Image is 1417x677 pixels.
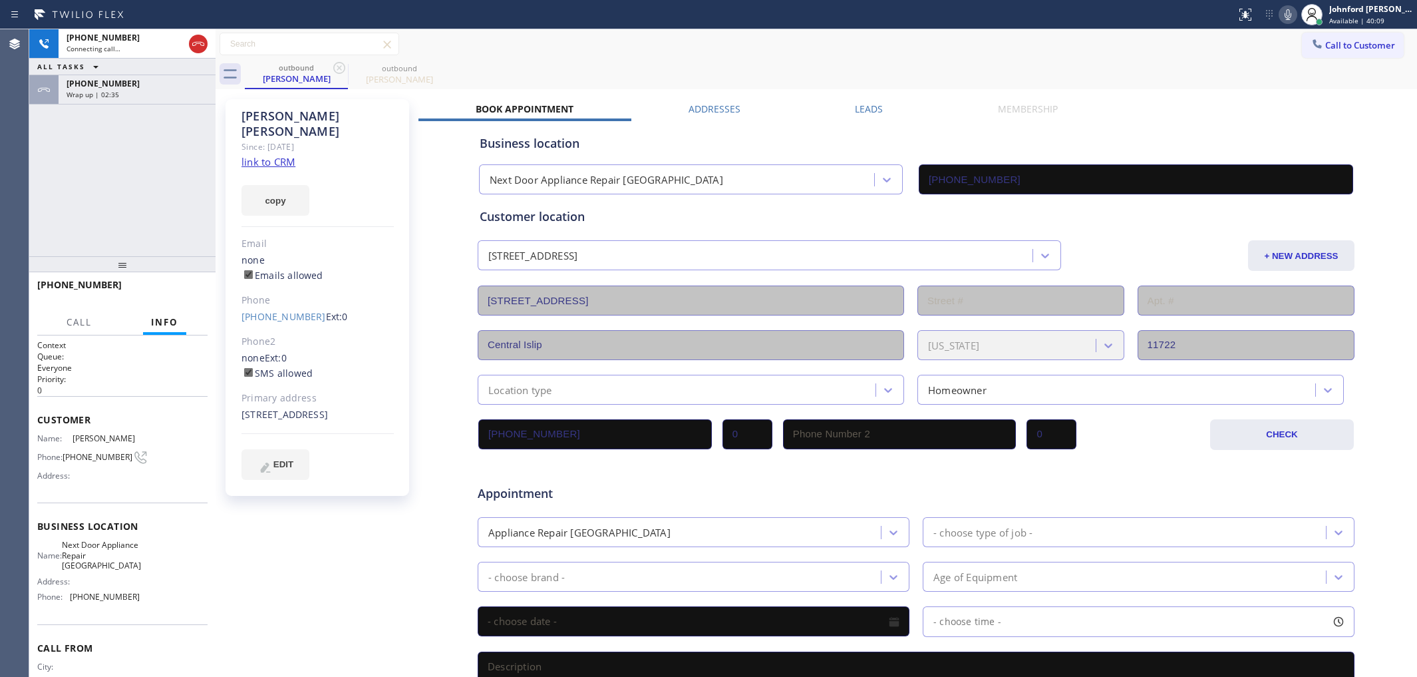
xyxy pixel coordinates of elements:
span: - choose time - [933,615,1001,628]
div: - choose type of job - [933,525,1032,540]
span: Ext: 0 [326,310,348,323]
div: Appliance Repair [GEOGRAPHIC_DATA] [488,525,671,540]
span: [PERSON_NAME] [73,433,139,443]
button: ALL TASKS [29,59,112,75]
span: Customer [37,413,208,426]
span: Wrap up | 02:35 [67,90,119,99]
span: Name: [37,433,73,443]
label: Leads [855,103,883,115]
div: Customer location [480,208,1352,226]
div: none [241,351,394,381]
input: Phone Number [919,164,1353,194]
span: [PHONE_NUMBER] [37,278,122,291]
div: Location type [488,382,552,397]
div: Email [241,236,394,252]
span: EDIT [273,459,293,469]
button: Hang up [189,35,208,53]
div: [PERSON_NAME] [246,73,347,85]
span: [PHONE_NUMBER] [70,592,140,602]
div: none [241,253,394,284]
div: [PERSON_NAME] [PERSON_NAME] [241,109,394,139]
span: Appointment [478,485,768,503]
div: - choose brand - [488,569,565,584]
p: Everyone [37,362,208,373]
input: Apt. # [1138,286,1355,316]
span: Address: [37,576,73,586]
div: Johnford [PERSON_NAME] [1329,3,1413,15]
input: Search [220,33,398,55]
a: link to CRM [241,155,295,168]
label: Emails allowed [241,269,323,282]
span: Call to Customer [1325,39,1395,51]
button: copy [241,185,309,216]
span: Ext: 0 [265,351,287,364]
span: Info [151,316,178,328]
h2: Priority: [37,373,208,385]
div: [STREET_ADDRESS] [241,407,394,423]
span: Name: [37,551,62,561]
input: Address [478,286,904,316]
div: Homeowner [928,382,987,397]
a: [PHONE_NUMBER] [241,310,326,323]
span: [PHONE_NUMBER] [63,452,132,462]
span: [PHONE_NUMBER] [67,32,140,43]
h2: Queue: [37,351,208,362]
span: Phone: [37,592,70,602]
h1: Context [37,339,208,351]
span: Call [67,316,92,328]
button: Call to Customer [1302,33,1404,58]
p: 0 [37,385,208,396]
span: Call From [37,642,208,654]
label: Book Appointment [476,103,573,115]
div: Leah Besserman [246,59,347,88]
label: SMS allowed [241,367,313,379]
div: outbound [246,63,347,73]
span: Business location [37,520,208,533]
input: Emails allowed [244,270,253,279]
span: Phone: [37,452,63,462]
input: ZIP [1138,330,1355,360]
span: City: [37,662,73,672]
div: Primary address [241,391,394,406]
div: Leah Besserman [349,59,450,89]
span: Available | 40:09 [1329,16,1384,25]
input: Ext. 2 [1026,419,1076,449]
span: ALL TASKS [37,62,85,71]
span: Connecting call… [67,44,120,53]
span: Address: [37,471,73,481]
span: [PHONE_NUMBER] [67,78,140,89]
div: Since: [DATE] [241,139,394,154]
div: Phone2 [241,334,394,349]
label: Addresses [689,103,740,115]
button: Mute [1279,5,1297,24]
input: - choose date - [478,606,909,636]
input: Ext. [722,419,772,449]
input: SMS allowed [244,368,253,377]
div: Next Door Appliance Repair [GEOGRAPHIC_DATA] [490,172,723,188]
input: Street # [917,286,1124,316]
input: Phone Number 2 [783,419,1017,449]
button: Call [59,310,100,336]
div: [PERSON_NAME] [349,73,450,85]
div: Age of Equipment [933,569,1017,584]
button: EDIT [241,449,309,480]
button: Info [143,310,186,336]
label: Membership [998,103,1058,115]
input: Phone Number [478,419,712,449]
span: Next Door Appliance Repair [GEOGRAPHIC_DATA] [62,540,141,570]
div: [STREET_ADDRESS] [488,248,577,264]
div: Business location [480,134,1352,152]
input: City [478,330,904,360]
button: CHECK [1210,419,1354,450]
div: Phone [241,293,394,308]
div: outbound [349,63,450,73]
button: + NEW ADDRESS [1248,240,1354,271]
